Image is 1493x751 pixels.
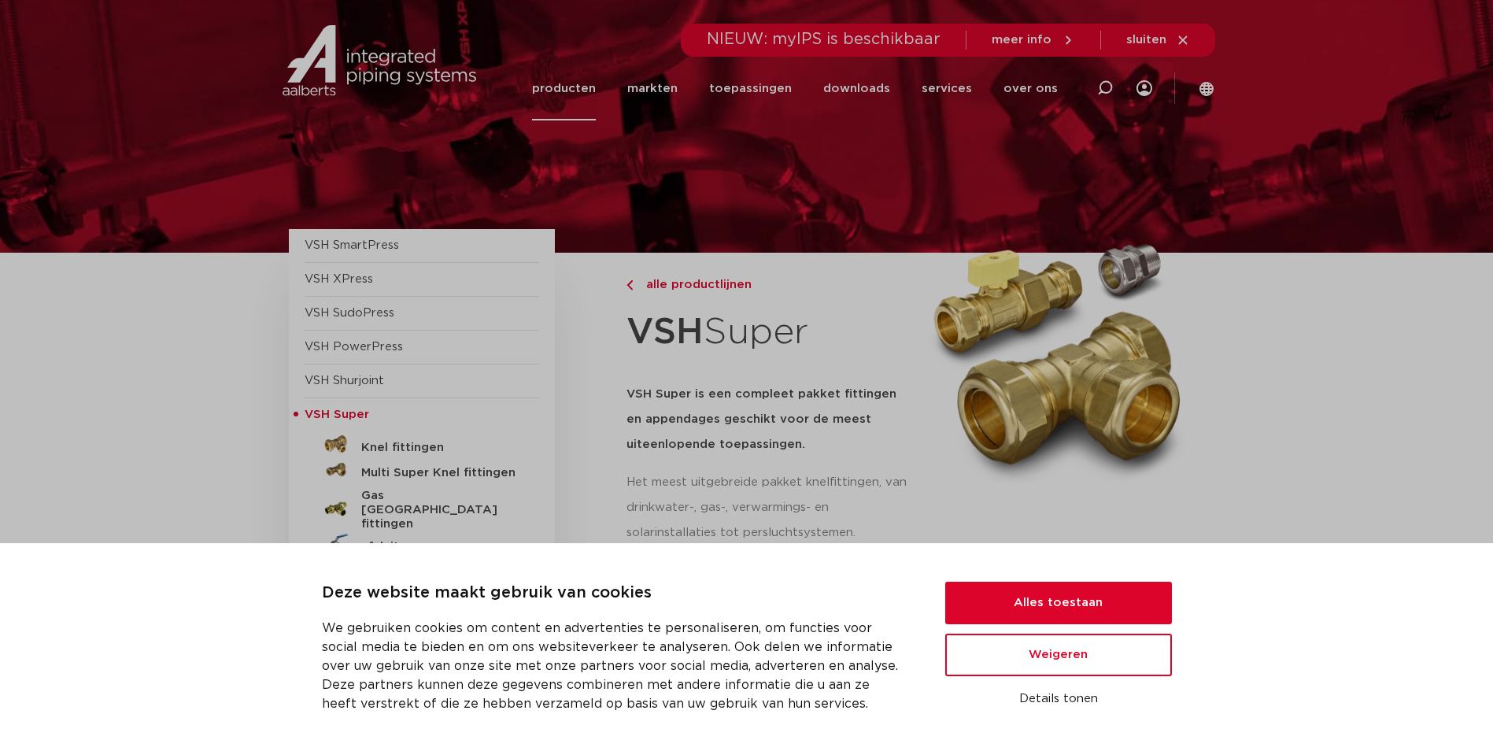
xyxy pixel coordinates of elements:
[626,470,911,546] p: Het meest uitgebreide pakket knelfittingen, van drinkwater-, gas-, verwarmings- en solarinstallat...
[322,581,907,606] p: Deze website maakt gebruik van cookies
[637,279,752,290] span: alle productlijnen
[532,57,596,120] a: producten
[945,582,1172,624] button: Alles toestaan
[305,432,539,457] a: Knel fittingen
[626,276,911,294] a: alle productlijnen
[707,31,941,47] span: NIEUW: myIPS is beschikbaar
[361,466,517,480] h5: Multi Super Knel fittingen
[1126,33,1190,47] a: sluiten
[626,302,911,363] h1: Super
[626,280,633,290] img: chevron-right.svg
[1126,34,1166,46] span: sluiten
[992,34,1051,46] span: meer info
[305,409,369,420] span: VSH Super
[305,375,384,387] a: VSH Shurjoint
[305,483,539,531] a: Gas [GEOGRAPHIC_DATA] fittingen
[1003,57,1058,120] a: over ons
[361,540,517,554] h5: afsluiters
[823,57,890,120] a: downloads
[532,57,1058,120] nav: Menu
[922,57,972,120] a: services
[305,307,394,319] a: VSH SudoPress
[361,441,517,455] h5: Knel fittingen
[626,314,704,350] strong: VSH
[1136,57,1152,120] div: my IPS
[305,341,403,353] a: VSH PowerPress
[361,489,517,531] h5: Gas [GEOGRAPHIC_DATA] fittingen
[305,273,373,285] a: VSH XPress
[992,33,1075,47] a: meer info
[627,57,678,120] a: markten
[305,531,539,557] a: afsluiters
[709,57,792,120] a: toepassingen
[305,239,399,251] a: VSH SmartPress
[322,619,907,713] p: We gebruiken cookies om content en advertenties te personaliseren, om functies voor social media ...
[626,382,911,457] h5: VSH Super is een compleet pakket fittingen en appendages geschikt voor de meest uiteenlopende toe...
[945,686,1172,712] button: Details tonen
[305,457,539,483] a: Multi Super Knel fittingen
[945,634,1172,676] button: Weigeren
